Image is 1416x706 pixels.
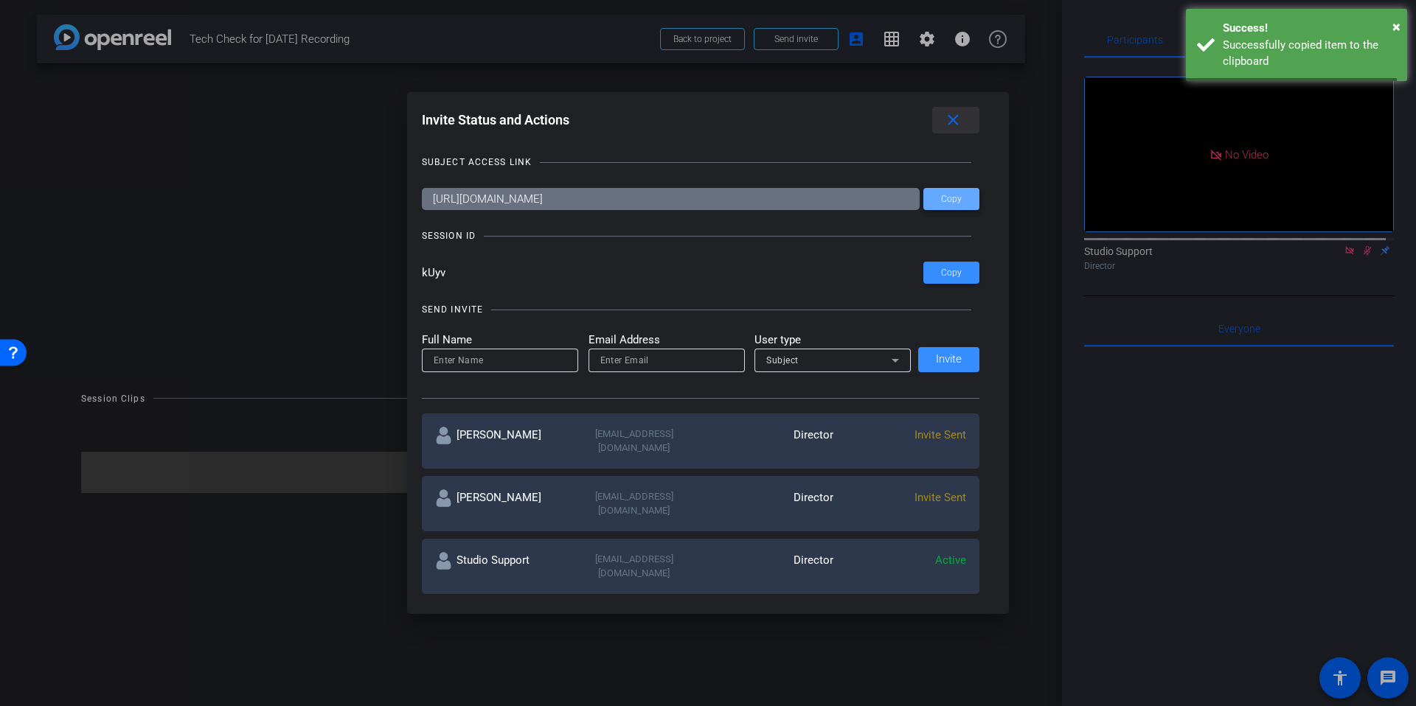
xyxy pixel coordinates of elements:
div: [EMAIL_ADDRESS][DOMAIN_NAME] [568,489,701,518]
span: Copy [941,268,962,279]
div: Director [701,489,833,518]
button: Copy [923,262,979,284]
div: SEND INVITE [422,302,483,317]
button: Copy [923,188,979,210]
mat-icon: close [944,111,962,130]
input: Enter Email [600,352,733,369]
button: Close [1392,15,1401,38]
mat-label: Email Address [589,332,745,349]
span: × [1392,18,1401,35]
input: Enter Name [434,352,566,369]
openreel-title-line: SEND INVITE [422,302,980,317]
span: Copy [941,194,962,205]
span: Invite Sent [914,491,966,504]
mat-label: Full Name [422,332,578,349]
span: Active [935,553,966,567]
div: Director [701,552,833,581]
div: [EMAIL_ADDRESS][DOMAIN_NAME] [568,427,701,455]
div: SUBJECT ACCESS LINK [422,155,532,169]
span: Invite Sent [914,428,966,441]
div: SESSION ID [422,228,476,243]
div: Director [701,427,833,455]
div: Invite Status and Actions [422,107,980,133]
mat-label: User type [754,332,911,349]
span: Subject [766,355,799,366]
div: Successfully copied item to the clipboard [1223,37,1396,70]
div: Studio Support [435,552,568,581]
div: [PERSON_NAME] [435,427,568,455]
openreel-title-line: SUBJECT ACCESS LINK [422,155,980,169]
div: Success! [1223,20,1396,37]
openreel-title-line: SESSION ID [422,228,980,243]
div: [PERSON_NAME] [435,489,568,518]
div: [EMAIL_ADDRESS][DOMAIN_NAME] [568,552,701,581]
